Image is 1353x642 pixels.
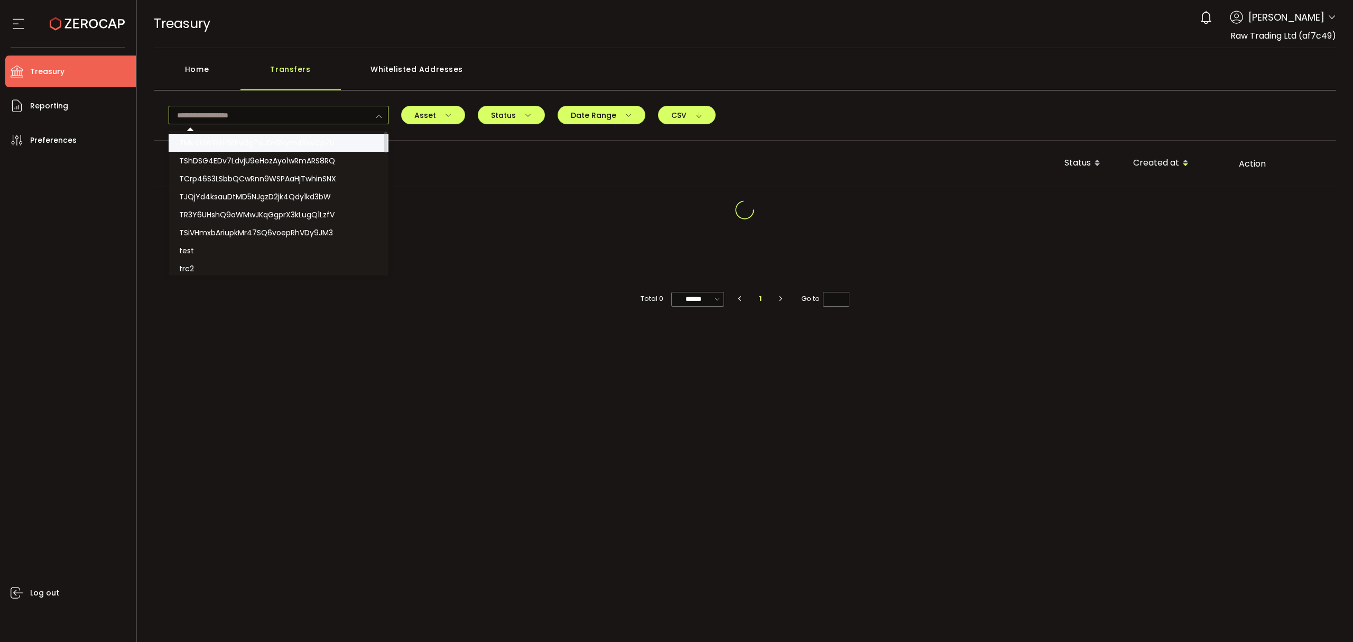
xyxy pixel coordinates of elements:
[179,191,331,202] span: TJQjYd4ksauDtMD5NJgzD2jk4Qdy1kd3bW
[30,98,68,114] span: Reporting
[658,106,716,124] button: CSV
[30,64,64,79] span: Treasury
[671,112,702,119] span: CSV
[154,14,210,33] span: Treasury
[179,263,194,274] span: trc2
[558,106,645,124] button: Date Range
[179,137,335,148] span: TMv4UW1RiN1SEPw3gTsUDH2kym4RxvCp7U
[801,291,849,306] span: Go to
[1300,591,1353,642] iframe: Chat Widget
[179,245,194,256] span: test
[30,133,77,148] span: Preferences
[478,106,545,124] button: Status
[571,112,632,119] span: Date Range
[240,59,341,90] div: Transfers
[751,291,770,306] li: 1
[179,209,335,220] span: TR3Y6UHshQ9oWMwJKqGgprX3kLugQ1LzfV
[1230,30,1336,42] span: Raw Trading Ltd (af7c49)
[341,59,493,90] div: Whitelisted Addresses
[179,227,333,238] span: TSiVHmxbAriupkMr47SQ6voepRhVDy9JM3
[1248,10,1324,24] span: [PERSON_NAME]
[401,106,465,124] button: Asset
[179,155,335,166] span: TShDSG4EDv7LdvjU9eHozAyo1wRmARS8RQ
[414,112,452,119] span: Asset
[179,173,336,184] span: TCrp46S3LSbbQCwRnn9WSPAaHjTwhinSNX
[491,112,532,119] span: Status
[30,585,59,601] span: Log out
[641,291,663,306] span: Total 0
[154,59,240,90] div: Home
